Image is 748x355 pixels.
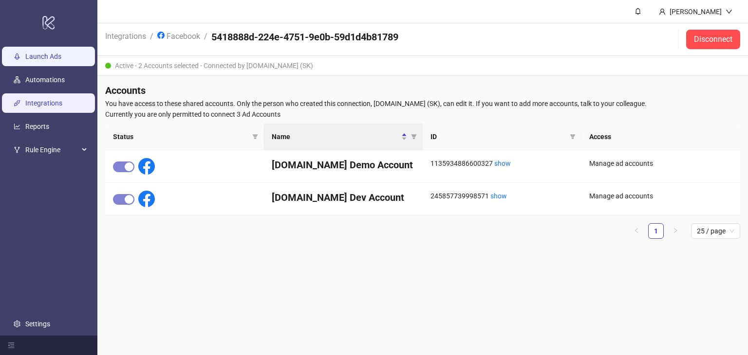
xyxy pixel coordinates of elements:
[694,35,732,44] span: Disconnect
[272,191,415,204] h4: [DOMAIN_NAME] Dev Account
[430,191,574,201] div: 245857739998571
[635,8,641,15] span: bell
[629,223,644,239] button: left
[634,228,639,233] span: left
[25,320,50,328] a: Settings
[25,140,79,160] span: Rule Engine
[490,192,507,200] a: show
[105,98,740,109] span: You have access to these shared accounts. Only the person who created this connection, [DOMAIN_NA...
[272,131,399,142] span: Name
[25,53,61,60] a: Launch Ads
[14,146,20,153] span: fork
[668,223,683,239] li: Next Page
[430,158,574,169] div: 1135934886600327
[250,129,260,144] span: filter
[691,223,740,239] div: Page Size
[25,76,65,84] a: Automations
[629,223,644,239] li: Previous Page
[726,8,732,15] span: down
[113,131,248,142] span: Status
[581,124,740,150] th: Access
[668,223,683,239] button: right
[150,30,153,49] li: /
[686,30,740,49] button: Disconnect
[589,158,732,169] div: Manage ad accounts
[264,124,423,150] th: Name
[697,224,734,238] span: 25 / page
[673,228,678,233] span: right
[659,8,666,15] span: user
[409,129,419,144] span: filter
[204,30,207,49] li: /
[25,99,62,107] a: Integrations
[8,342,15,349] span: menu-fold
[430,131,566,142] span: ID
[252,134,258,140] span: filter
[411,134,417,140] span: filter
[589,191,732,201] div: Manage ad accounts
[105,109,740,120] span: Currently you are only permitted to connect 3 Ad Accounts
[25,123,49,130] a: Reports
[97,56,748,76] div: Active - 2 Accounts selected - Connected by [DOMAIN_NAME] (SK)
[570,134,576,140] span: filter
[568,129,578,144] span: filter
[666,6,726,17] div: [PERSON_NAME]
[272,158,415,172] h4: [DOMAIN_NAME] Demo Account
[105,84,740,97] h4: Accounts
[494,160,511,167] a: show
[211,30,398,44] h4: 5418888d-224e-4751-9e0b-59d1d4b81789
[155,30,202,41] a: Facebook
[103,30,148,41] a: Integrations
[649,224,663,238] a: 1
[648,223,664,239] li: 1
